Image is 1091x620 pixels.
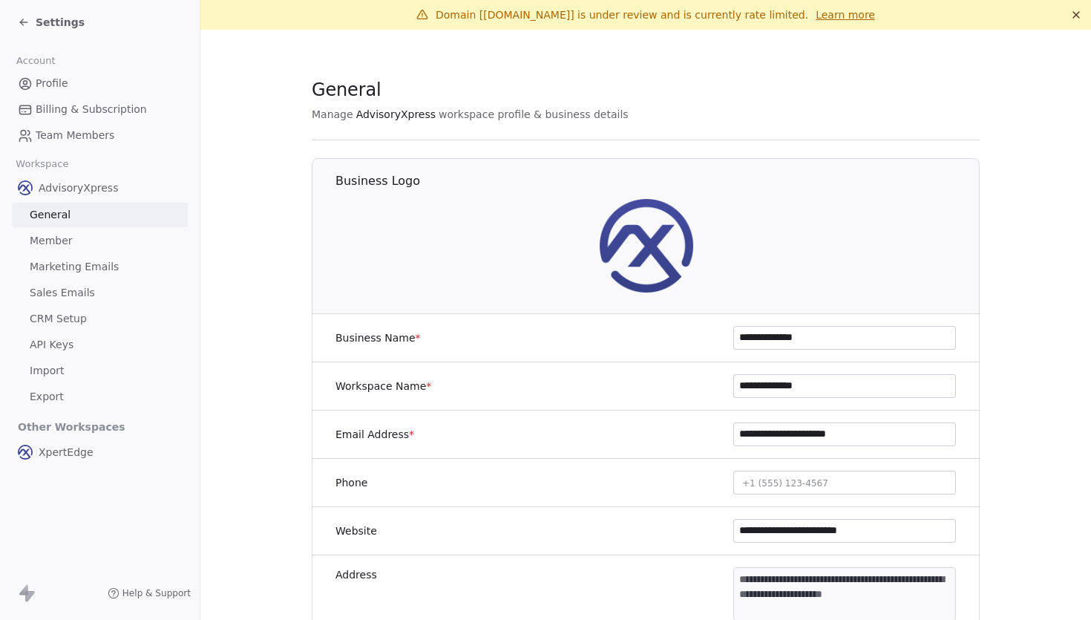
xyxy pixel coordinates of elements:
a: Import [12,359,188,383]
a: Sales Emails [12,281,188,305]
a: General [12,203,188,227]
a: Export [12,385,188,409]
img: AX_logo_device_1080.png [18,180,33,195]
a: Learn more [816,7,875,22]
a: Settings [18,15,85,30]
button: +1 (555) 123-4567 [733,471,956,495]
span: Profile [36,76,68,91]
label: Email Address [335,427,414,442]
a: Help & Support [108,587,191,599]
a: Marketing Emails [12,255,188,279]
a: Billing & Subscription [12,97,188,122]
span: Other Workspaces [12,415,131,439]
span: AdvisoryXpress [39,180,118,195]
a: CRM Setup [12,307,188,331]
img: AX_logo_device_1080.png [599,198,694,293]
a: API Keys [12,333,188,357]
img: AX_logo_device_1080.png [18,445,33,460]
span: AdvisoryXpress [356,107,436,122]
span: +1 (555) 123-4567 [742,478,828,489]
span: Domain [[DOMAIN_NAME]] is under review and is currently rate limited. [436,9,808,21]
label: Website [335,523,377,538]
span: General [312,79,381,101]
span: Account [10,50,62,72]
a: Profile [12,71,188,96]
label: Workspace Name [335,379,431,394]
label: Address [335,567,377,582]
span: Manage [312,107,353,122]
a: Member [12,229,188,253]
span: XpertEdge [39,445,94,460]
span: Billing & Subscription [36,102,147,117]
span: Export [30,389,64,405]
span: CRM Setup [30,311,87,327]
a: Team Members [12,123,188,148]
h1: Business Logo [335,173,980,189]
span: workspace profile & business details [439,107,629,122]
span: Settings [36,15,85,30]
span: Help & Support [122,587,191,599]
span: Import [30,363,64,379]
span: API Keys [30,337,73,353]
label: Phone [335,475,367,490]
span: Member [30,233,73,249]
label: Business Name [335,330,421,345]
span: Workspace [10,153,75,175]
span: Team Members [36,128,114,143]
span: Marketing Emails [30,259,119,275]
span: General [30,207,71,223]
span: Sales Emails [30,285,95,301]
